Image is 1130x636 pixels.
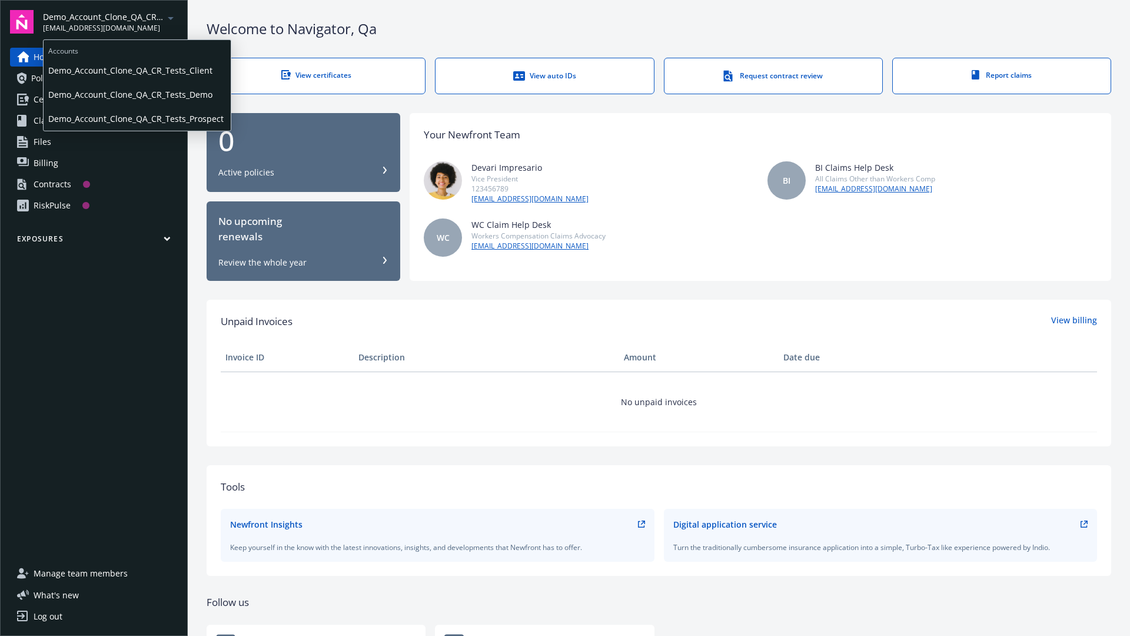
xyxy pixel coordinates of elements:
[471,184,589,194] div: 123456789
[10,69,178,88] a: Policies
[34,111,60,130] span: Claims
[10,10,34,34] img: navigator-logo.svg
[664,58,883,94] a: Request contract review
[815,174,935,184] div: All Claims Other than Workers Comp
[10,132,178,151] a: Files
[34,196,71,215] div: RiskPulse
[10,175,178,194] a: Contracts
[10,589,98,601] button: What's new
[354,343,619,372] th: Description
[44,40,231,58] span: Accounts
[221,343,354,372] th: Invoice ID
[34,48,56,67] span: Home
[471,241,606,251] a: [EMAIL_ADDRESS][DOMAIN_NAME]
[10,48,178,67] a: Home
[471,218,606,231] div: WC Claim Help Desk
[471,194,589,204] a: [EMAIL_ADDRESS][DOMAIN_NAME]
[230,542,645,552] div: Keep yourself in the know with the latest innovations, insights, and developments that Newfront h...
[10,196,178,215] a: RiskPulse
[43,23,164,34] span: [EMAIL_ADDRESS][DOMAIN_NAME]
[619,343,779,372] th: Amount
[688,70,859,82] div: Request contract review
[221,479,1097,495] div: Tools
[424,161,462,200] img: photo
[218,214,388,245] div: No upcoming renewals
[221,372,1097,432] td: No unpaid invoices
[31,69,61,88] span: Policies
[230,518,303,531] div: Newfront Insights
[207,595,1111,610] div: Follow us
[221,314,293,329] span: Unpaid Invoices
[471,231,606,241] div: Workers Compensation Claims Advocacy
[34,589,79,601] span: What ' s new
[231,70,401,80] div: View certificates
[435,58,654,94] a: View auto IDs
[48,107,226,131] span: Demo_Account_Clone_QA_CR_Tests_Prospect
[207,113,400,193] button: 0Active policies
[218,257,307,269] div: Review the whole year
[10,90,178,109] a: Certificates
[10,234,178,249] button: Exposures
[207,201,400,281] button: No upcomingrenewalsReview the whole year
[34,90,78,109] span: Certificates
[815,184,935,194] a: [EMAIL_ADDRESS][DOMAIN_NAME]
[218,167,274,178] div: Active policies
[815,161,935,174] div: BI Claims Help Desk
[48,58,226,82] span: Demo_Account_Clone_QA_CR_Tests_Client
[10,154,178,173] a: Billing
[779,343,912,372] th: Date due
[43,11,164,23] span: Demo_Account_Clone_QA_CR_Tests_Prospect
[673,518,777,531] div: Digital application service
[207,58,426,94] a: View certificates
[34,564,128,583] span: Manage team members
[218,127,388,155] div: 0
[471,174,589,184] div: Vice President
[471,161,589,174] div: Devari Impresario
[10,564,178,583] a: Manage team members
[424,127,520,143] div: Your Newfront Team
[48,82,226,107] span: Demo_Account_Clone_QA_CR_Tests_Demo
[164,11,178,25] a: arrowDropDown
[673,542,1088,552] div: Turn the traditionally cumbersome insurance application into a simple, Turbo-Tax like experience ...
[10,111,178,130] a: Claims
[34,607,62,626] div: Log out
[43,10,178,34] button: Demo_Account_Clone_QA_CR_Tests_Prospect[EMAIL_ADDRESS][DOMAIN_NAME]arrowDropDown
[892,58,1111,94] a: Report claims
[34,132,51,151] span: Files
[916,70,1087,80] div: Report claims
[783,174,790,187] span: BI
[437,231,450,244] span: WC
[34,175,71,194] div: Contracts
[207,19,1111,39] div: Welcome to Navigator , Qa
[34,154,58,173] span: Billing
[459,70,630,82] div: View auto IDs
[1051,314,1097,329] a: View billing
